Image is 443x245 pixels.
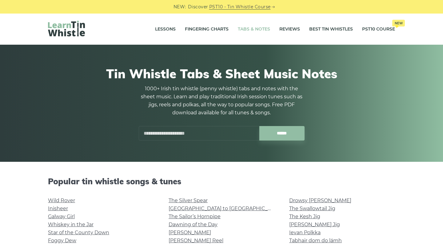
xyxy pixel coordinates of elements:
[138,85,305,117] p: 1000+ Irish tin whistle (penny whistle) tabs and notes with the sheet music. Learn and play tradi...
[48,21,85,36] img: LearnTinWhistle.com
[169,238,223,243] a: [PERSON_NAME] Reel
[289,198,351,203] a: Drowsy [PERSON_NAME]
[289,214,320,219] a: The Kesh Jig
[362,22,395,37] a: PST10 CourseNew
[309,22,353,37] a: Best Tin Whistles
[155,22,176,37] a: Lessons
[289,206,335,211] a: The Swallowtail Jig
[289,222,340,227] a: [PERSON_NAME] Jig
[238,22,270,37] a: Tabs & Notes
[48,222,94,227] a: Whiskey in the Jar
[289,230,321,235] a: Ievan Polkka
[169,214,221,219] a: The Sailor’s Hornpipe
[185,22,229,37] a: Fingering Charts
[48,238,76,243] a: Foggy Dew
[169,206,282,211] a: [GEOGRAPHIC_DATA] to [GEOGRAPHIC_DATA]
[48,198,75,203] a: Wild Rover
[392,20,405,27] span: New
[48,214,75,219] a: Galway Girl
[169,230,211,235] a: [PERSON_NAME]
[289,238,342,243] a: Tabhair dom do lámh
[279,22,300,37] a: Reviews
[48,177,395,186] h2: Popular tin whistle songs & tunes
[48,230,109,235] a: Star of the County Down
[48,66,395,81] h1: Tin Whistle Tabs & Sheet Music Notes
[169,198,208,203] a: The Silver Spear
[169,222,218,227] a: Dawning of the Day
[48,206,68,211] a: Inisheer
